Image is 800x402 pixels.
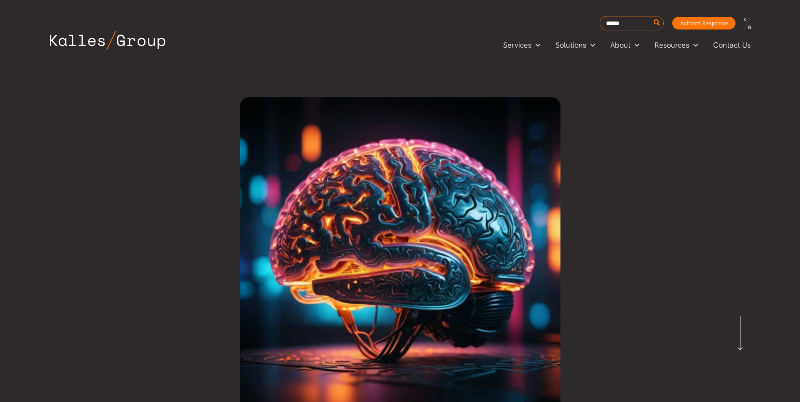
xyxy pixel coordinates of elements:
[586,39,595,51] span: Menu Toggle
[610,39,630,51] span: About
[655,39,689,51] span: Resources
[496,38,759,52] nav: Primary Site Navigation
[503,39,531,51] span: Services
[689,39,698,51] span: Menu Toggle
[548,39,603,51] a: SolutionsMenu Toggle
[706,39,759,51] a: Contact Us
[603,39,647,51] a: AboutMenu Toggle
[555,39,586,51] span: Solutions
[652,16,663,30] button: Search
[713,39,751,51] span: Contact Us
[496,39,548,51] a: ServicesMenu Toggle
[531,39,540,51] span: Menu Toggle
[50,31,165,50] img: Kalles Group
[672,17,735,29] a: Incident Response
[630,39,639,51] span: Menu Toggle
[647,39,706,51] a: ResourcesMenu Toggle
